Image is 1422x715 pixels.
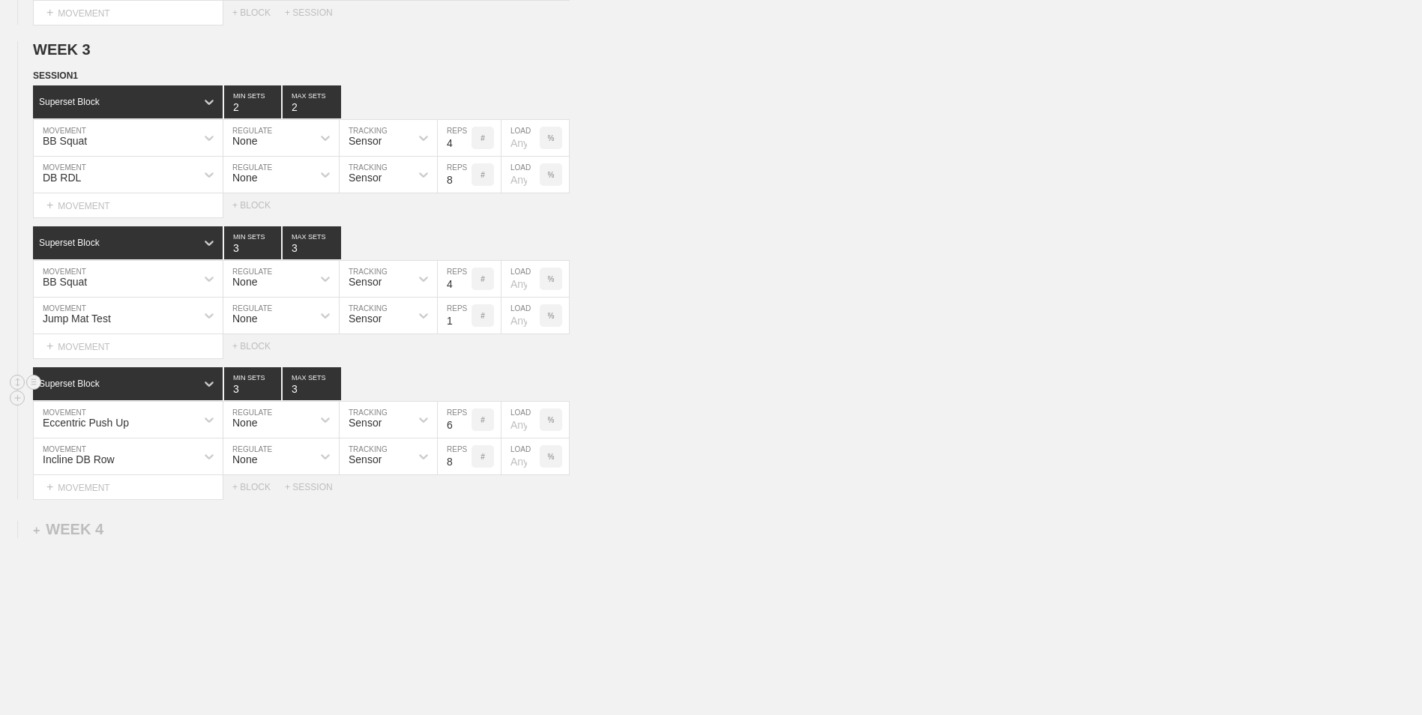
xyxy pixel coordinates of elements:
[33,524,40,537] span: +
[548,275,555,283] p: %
[480,275,485,283] p: #
[501,298,540,334] input: Any
[501,261,540,297] input: Any
[501,402,540,438] input: Any
[33,1,223,25] div: MOVEMENT
[283,226,341,259] input: None
[232,482,285,492] div: + BLOCK
[33,193,223,218] div: MOVEMENT
[33,475,223,500] div: MOVEMENT
[548,453,555,461] p: %
[349,417,382,429] div: Sensor
[501,120,540,156] input: Any
[232,172,257,184] div: None
[285,482,345,492] div: + SESSION
[480,312,485,320] p: #
[501,157,540,193] input: Any
[548,171,555,179] p: %
[43,453,115,465] div: Incline DB Row
[232,200,285,211] div: + BLOCK
[43,276,87,288] div: BB Squat
[232,135,257,147] div: None
[285,7,345,18] div: + SESSION
[1347,643,1422,715] iframe: Chat Widget
[33,521,103,538] div: WEEK 4
[548,134,555,142] p: %
[232,7,285,18] div: + BLOCK
[33,334,223,359] div: MOVEMENT
[232,341,285,352] div: + BLOCK
[46,480,53,493] span: +
[232,313,257,325] div: None
[480,453,485,461] p: #
[33,70,78,81] span: SESSION 1
[39,238,100,248] div: Superset Block
[46,199,53,211] span: +
[349,453,382,465] div: Sensor
[39,378,100,389] div: Superset Block
[39,97,100,107] div: Superset Block
[349,172,382,184] div: Sensor
[43,135,87,147] div: BB Squat
[548,312,555,320] p: %
[349,313,382,325] div: Sensor
[349,135,382,147] div: Sensor
[501,438,540,474] input: Any
[43,313,111,325] div: Jump Mat Test
[283,367,341,400] input: None
[33,41,91,58] span: WEEK 3
[232,417,257,429] div: None
[43,172,81,184] div: DB RDL
[232,453,257,465] div: None
[480,416,485,424] p: #
[232,276,257,288] div: None
[480,171,485,179] p: #
[46,340,53,352] span: +
[283,85,341,118] input: None
[43,417,129,429] div: Eccentric Push Up
[349,276,382,288] div: Sensor
[548,416,555,424] p: %
[46,6,53,19] span: +
[480,134,485,142] p: #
